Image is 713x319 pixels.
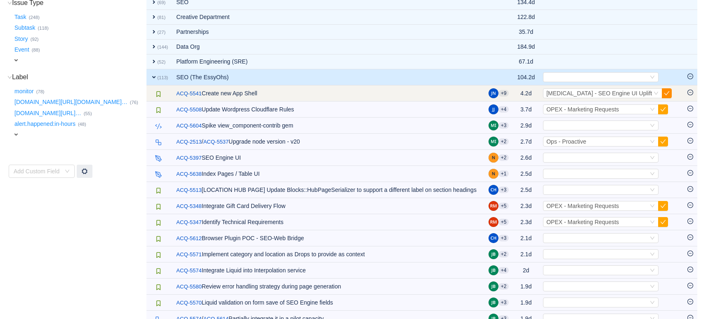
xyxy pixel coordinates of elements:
img: JJ [489,104,498,114]
small: (78) [36,89,45,94]
i: icon: down [650,236,655,241]
i: icon: minus-circle [687,186,693,192]
i: icon: minus-circle [687,267,693,272]
img: 10315 [155,107,162,113]
i: icon: down [650,187,655,193]
img: JN [489,88,498,98]
a: ACQ-5348 [176,202,201,210]
small: (88) [32,47,40,52]
img: MI [489,121,498,130]
img: 10309 [155,155,162,162]
img: CH [489,233,498,243]
span: expand [13,131,19,138]
i: icon: down [650,268,655,274]
button: Story [13,32,31,45]
img: 10315 [155,91,162,97]
a: ACQ-5580 [176,283,201,291]
span: expand [151,28,157,35]
i: icon: minus-circle [687,122,693,128]
button: [DOMAIN_NAME][URL]… [13,106,84,120]
img: 10315 [155,203,162,210]
td: 2.6d [513,150,539,166]
aui-badge: +3 [498,122,509,129]
td: SEO Engine UI [172,150,484,166]
aui-badge: +2 [498,138,509,145]
span: expand [151,74,157,80]
i: icon: minus-circle [687,234,693,240]
td: Integrate Gift Card Delivery Flow [172,198,484,214]
aui-badge: +2 [498,283,509,290]
img: 10315 [155,252,162,258]
td: Data Org [172,40,484,54]
i: icon: down [650,203,655,209]
i: icon: minus-circle [687,202,693,208]
small: (81) [157,15,165,20]
a: ACQ-5537 [203,138,229,146]
a: ACQ-5638 [176,170,201,178]
small: (48) [78,122,86,127]
i: icon: down [7,75,12,80]
td: Identify Technical Requirements [172,214,484,230]
td: 2.5d [513,182,539,198]
i: icon: minus-circle [687,106,693,111]
img: JB [489,265,498,275]
td: Platform Engineering (SRE) [172,54,484,69]
img: JB [489,298,498,307]
small: (92) [31,37,39,42]
h3: Label [13,73,146,81]
td: Index Pages / Table UI [172,166,484,182]
img: 10315 [155,284,162,291]
td: Review error handling strategy during page generation [172,279,484,295]
td: 2.5d [513,166,539,182]
span: expand [151,43,157,50]
i: icon: minus-circle [687,138,693,144]
aui-badge: +5 [498,219,509,225]
button: [DOMAIN_NAME][URL][DOMAIN_NAME]… [13,96,130,109]
td: Integrate Liquid into Interpolation service [172,262,484,279]
span: Ops - Proactive [546,138,586,145]
a: ACQ-5347 [176,218,201,227]
img: N [489,153,498,163]
a: ACQ-5513 [176,186,201,194]
small: (76) [130,100,138,105]
td: Liquid validation on form save of SEO Engine fields [172,295,484,311]
small: (113) [157,75,168,80]
i: icon: down [650,155,655,161]
a: ACQ-5574 [176,267,201,275]
img: N [489,169,498,179]
i: icon: down [650,139,655,145]
img: 10315 [155,236,162,242]
i: icon: minus-circle [687,170,693,176]
i: icon: minus-circle [687,154,693,160]
button: icon: check [658,137,668,147]
a: ACQ-5571 [176,250,201,259]
a: ACQ-5508 [176,106,201,114]
a: ACQ-2513 [176,138,201,146]
button: Subtask [13,21,38,35]
img: JB [489,281,498,291]
td: 2.7d [513,134,539,150]
i: icon: down [7,1,12,5]
i: icon: down [650,123,655,129]
img: JB [489,249,498,259]
a: ACQ-5604 [176,122,201,130]
button: icon: check [658,217,668,227]
img: 10315 [155,220,162,226]
img: 10309 [155,171,162,178]
aui-badge: +4 [498,106,509,113]
aui-badge: +3 [498,235,509,241]
img: RM [489,217,498,227]
td: SEO (The EssyOhs) [172,69,484,85]
i: icon: minus-circle [687,218,693,224]
small: (144) [157,45,168,50]
td: 35.7d [513,25,539,40]
a: ACQ-5570 [176,299,201,307]
span: [MEDICAL_DATA] - SEO Engine UI Uplift [546,90,652,97]
td: 67.1d [513,54,539,69]
img: 10315 [155,300,162,307]
td: [LOCATION HUB PAGE] Update Blocks::HubPageSerializer to support a different label on section head... [172,182,484,198]
td: 1.9d [513,279,539,295]
i: icon: minus-circle [687,90,693,95]
td: 2d [513,262,539,279]
small: (52) [157,59,165,64]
